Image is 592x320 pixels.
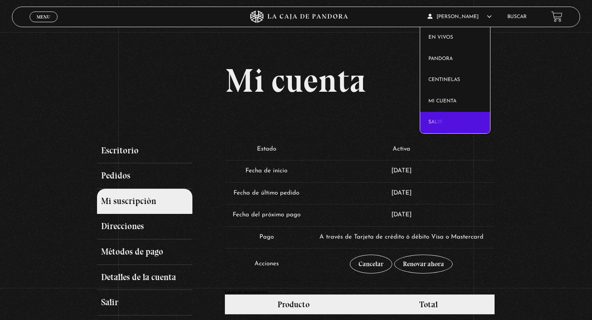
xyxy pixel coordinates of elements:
th: Total [362,294,494,314]
a: Escritorio [97,138,192,164]
a: View your shopping cart [551,11,562,22]
a: Cancelar [350,255,392,274]
a: Salir [420,112,490,133]
td: Acciones [225,248,308,280]
a: Métodos de pago [97,239,192,265]
th: Producto [225,294,363,314]
span: Cerrar [34,21,53,27]
h2: Totales de suscripciones [224,290,495,294]
span: A través de Tarjeta de crédito ó débito Visa o Mastercard [319,234,483,240]
a: Mi suscripción [97,189,192,214]
a: Renovar ahora [394,255,453,274]
td: Fecha del próximo pago [225,204,308,226]
a: Centinelas [420,70,490,91]
td: Fecha de inicio [225,160,308,182]
td: Pago [225,226,308,248]
td: Estado [225,139,308,160]
a: Mi cuenta [420,91,490,112]
a: Salir [97,290,192,315]
td: [DATE] [308,182,494,204]
a: Buscar [507,14,527,19]
span: [PERSON_NAME] [428,14,492,19]
td: Activa [308,139,494,160]
nav: Páginas de cuenta [97,138,216,315]
a: En vivos [420,27,490,49]
span: Menu [37,14,50,19]
td: Fecha de último pedido [225,182,308,204]
h1: Mi cuenta [97,64,495,97]
a: Pandora [420,49,490,70]
td: [DATE] [308,160,494,182]
a: Direcciones [97,214,192,239]
a: Detalles de la cuenta [97,265,192,290]
a: Pedidos [97,163,192,189]
td: [DATE] [308,204,494,226]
